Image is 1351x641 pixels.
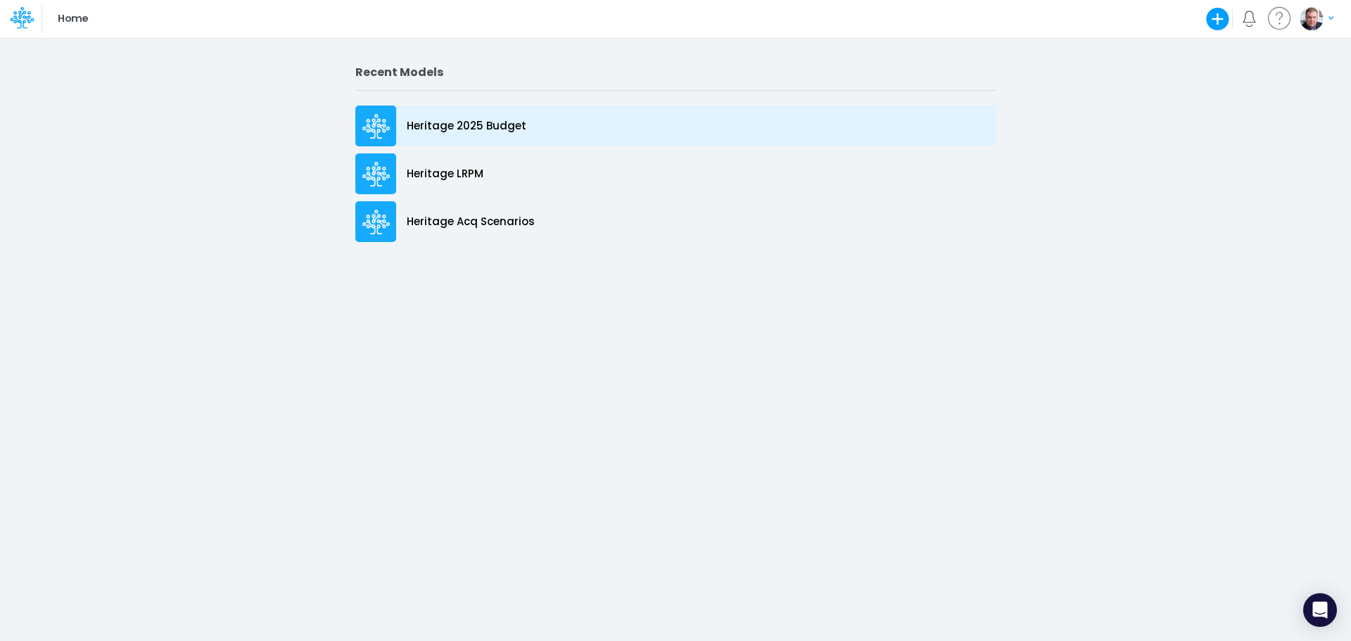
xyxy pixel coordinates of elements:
a: Heritage LRPM [355,150,996,198]
div: Open Intercom Messenger [1303,593,1337,627]
p: Home [58,11,88,27]
a: Notifications [1241,11,1257,27]
p: Heritage 2025 Budget [407,118,526,134]
a: Heritage Acq Scenarios [355,198,996,246]
a: Heritage 2025 Budget [355,102,996,150]
p: Heritage LRPM [407,166,483,182]
h2: Recent Models [355,65,996,79]
p: Heritage Acq Scenarios [407,214,535,230]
